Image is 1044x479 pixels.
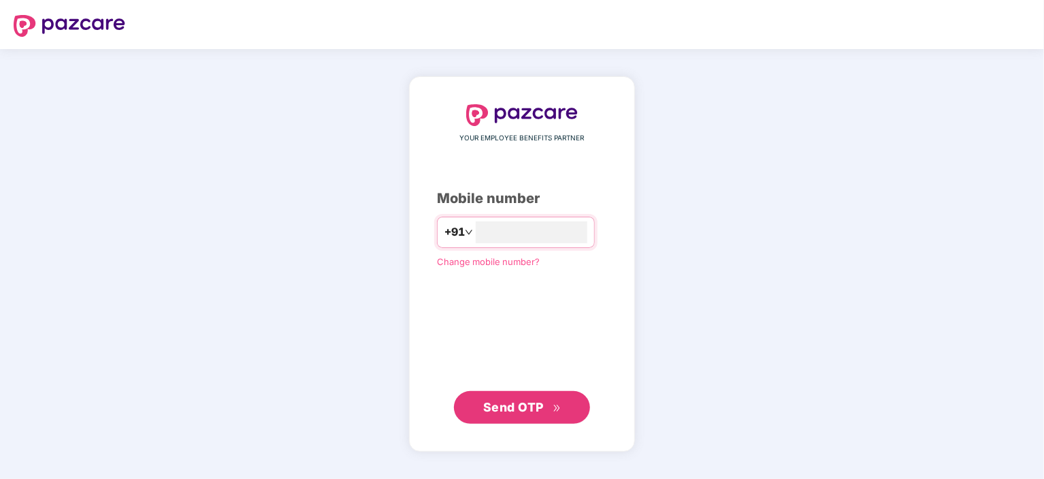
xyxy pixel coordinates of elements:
[454,391,590,424] button: Send OTPdouble-right
[14,15,125,37] img: logo
[437,188,607,209] div: Mobile number
[466,104,578,126] img: logo
[465,228,473,236] span: down
[437,256,540,267] a: Change mobile number?
[460,133,585,144] span: YOUR EMPLOYEE BENEFITS PARTNER
[483,400,544,414] span: Send OTP
[444,223,465,241] span: +91
[553,404,561,413] span: double-right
